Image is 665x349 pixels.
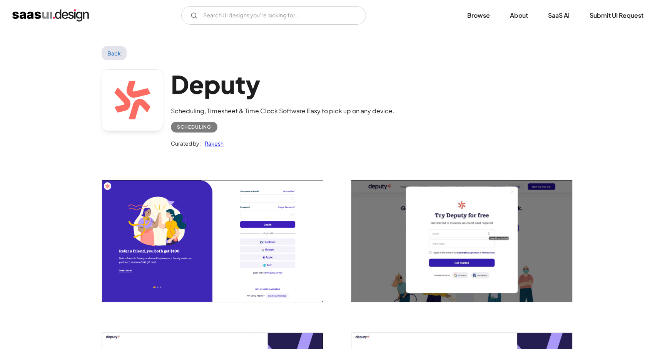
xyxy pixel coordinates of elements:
a: About [501,7,537,24]
div: Curated by: [171,139,201,148]
a: Rakesh [201,139,224,148]
div: Scheduling, Timesheet & Time Clock Software Easy to pick up on any device. [171,106,394,116]
a: home [12,9,89,22]
a: Browse [458,7,499,24]
a: open lightbox [102,180,323,302]
input: Search UI designs you're looking for... [181,6,366,25]
a: SaaS Ai [539,7,579,24]
div: Scheduling [177,122,211,132]
h1: Deputy [171,69,394,99]
a: Back [102,46,127,60]
a: Submit UI Request [580,7,653,24]
img: 629db43e88674241b288772a_Get%20Started%20-%20Deputy%20Scheduling.jpg [351,180,572,302]
a: open lightbox [351,180,572,302]
form: Email Form [181,6,366,25]
img: 629db43ef3d28fa046c7589e_Sign%20In.png [102,180,323,302]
